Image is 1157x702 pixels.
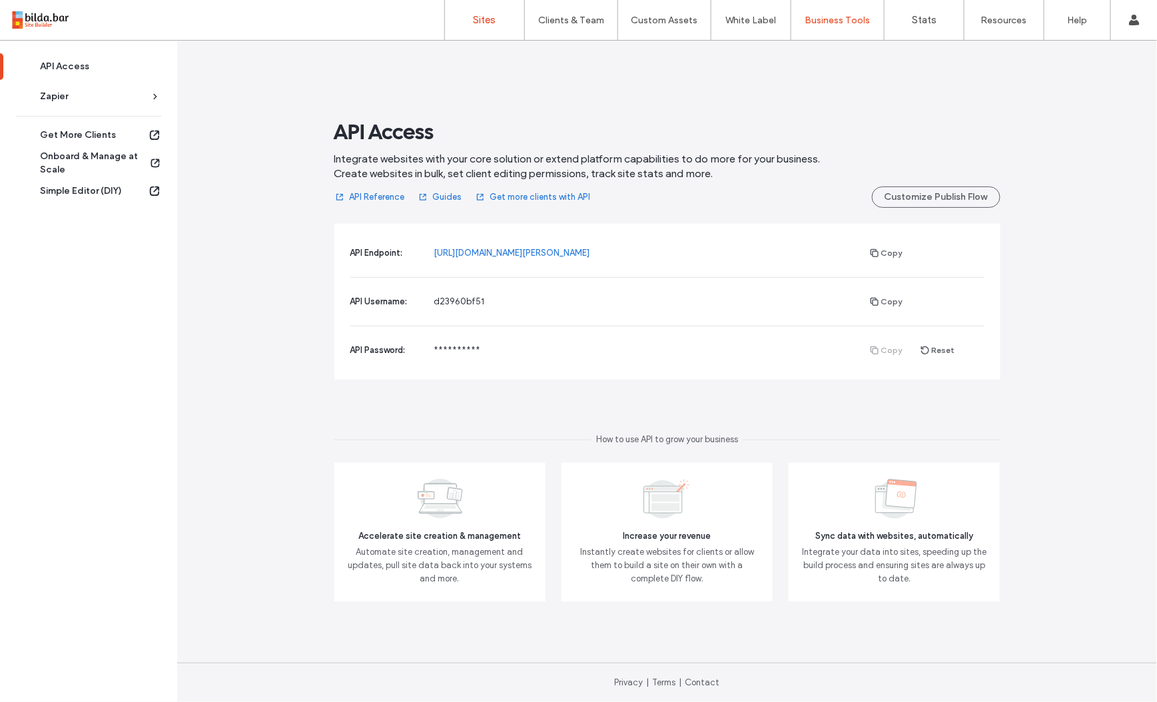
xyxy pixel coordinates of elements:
span: Accelerate site creation & management [345,529,535,543]
label: Custom Assets [631,15,698,26]
label: Help [1068,15,1088,26]
span: | [647,677,649,687]
span: Integrate your data into sites, speeding up the build process and ensuring sites are always up to... [799,545,989,585]
span: Ayuda [29,9,66,21]
label: Stats [912,14,937,26]
a: Privacy [615,677,643,687]
button: Copy [861,294,912,310]
a: API Reference [334,186,405,208]
a: Terms [653,677,676,687]
span: API Access [334,119,434,145]
span: | [679,677,682,687]
label: White Label [726,15,777,26]
span: API Username: [350,296,408,306]
button: Copy [861,245,912,261]
div: API Access [40,60,149,73]
label: Clients & Team [538,15,604,26]
span: d23960bf51 [434,296,485,306]
span: Increase your revenue [572,529,762,543]
span: API Endpoint: [350,248,403,258]
a: Get more clients with API [475,186,591,208]
div: Get More Clients [40,129,148,142]
div: Simple Editor (DIY) [40,184,148,198]
label: Resources [981,15,1027,26]
div: Onboard & Manage at Scale [40,150,149,176]
span: How to use API to grow your business [591,433,743,447]
label: Business Tools [805,15,871,26]
button: Reset [912,342,964,358]
span: Instantly create websites for clients or allow them to build a site on their own with a complete ... [572,545,762,585]
span: Integrate websites with your core solution or extend platform capabilities to do more for your bu... [334,152,821,181]
label: Sites [474,14,496,26]
a: [URL][DOMAIN_NAME][PERSON_NAME] [434,246,590,260]
div: Zapier [40,90,149,103]
span: API Password: [350,345,406,355]
span: Sync data with websites, automatically [799,529,989,543]
a: Guides [418,186,462,208]
a: Contact [685,677,720,687]
button: Customize Publish Flow [872,186,1000,208]
span: Automate site creation, management and updates, pull site data back into your systems and more. [345,545,535,585]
